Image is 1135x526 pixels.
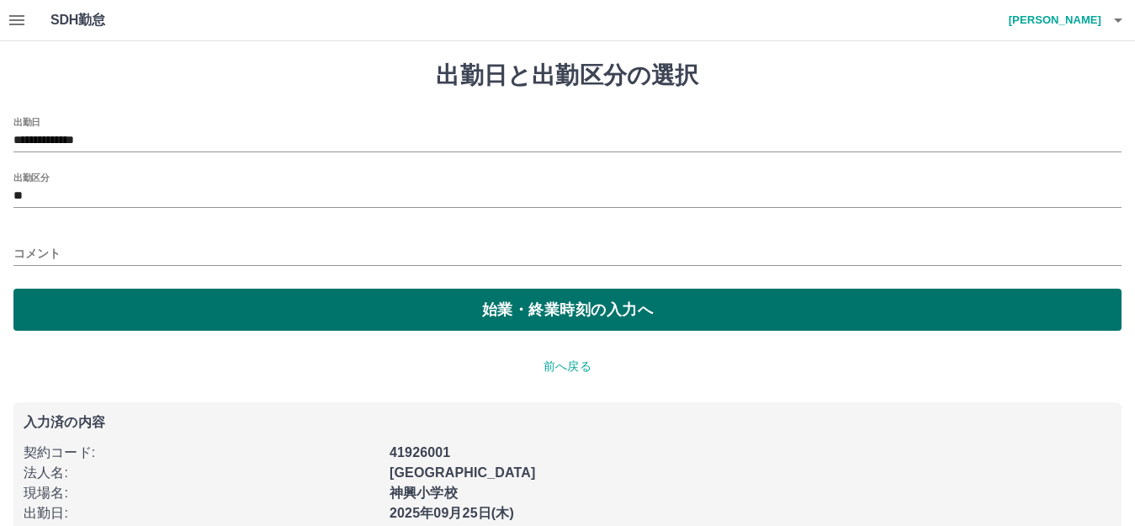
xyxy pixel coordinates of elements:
[13,171,49,183] label: 出勤区分
[13,61,1122,90] h1: 出勤日と出勤区分の選択
[24,416,1111,429] p: 入力済の内容
[13,115,40,128] label: 出勤日
[24,463,379,483] p: 法人名 :
[390,445,450,460] b: 41926001
[390,486,458,500] b: 神興小学校
[13,289,1122,331] button: 始業・終業時刻の入力へ
[390,506,514,520] b: 2025年09月25日(木)
[24,443,379,463] p: 契約コード :
[13,358,1122,375] p: 前へ戻る
[24,503,379,523] p: 出勤日 :
[24,483,379,503] p: 現場名 :
[390,465,536,480] b: [GEOGRAPHIC_DATA]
